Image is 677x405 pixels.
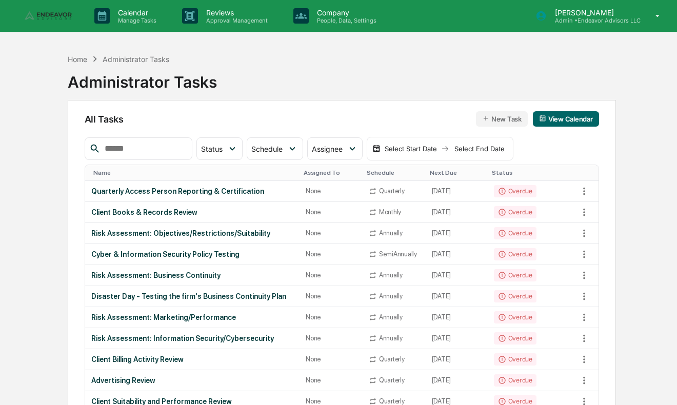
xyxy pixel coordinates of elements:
div: Select End Date [451,145,508,153]
div: Client Billing Activity Review [91,355,294,363]
div: None [306,334,356,342]
td: [DATE] [426,307,488,328]
div: Annually [379,313,403,321]
td: [DATE] [426,244,488,265]
p: Company [309,8,382,17]
td: [DATE] [426,286,488,307]
div: Toggle SortBy [304,169,359,176]
div: Overdue [494,374,536,387]
div: Toggle SortBy [492,169,574,176]
div: Toggle SortBy [430,169,484,176]
img: arrow right [441,145,449,153]
div: Administrator Tasks [103,55,169,64]
div: SemiAnnually [379,250,417,258]
div: Select Start Date [383,145,439,153]
div: Overdue [494,185,536,197]
div: Overdue [494,332,536,345]
div: Disaster Day - Testing the firm's Business Continuity Plan [91,292,294,300]
div: Risk Assessment: Marketing/Performance [91,313,294,321]
div: Toggle SortBy [578,169,599,176]
div: Annually [379,229,403,237]
div: Quarterly [379,355,405,363]
div: Cyber & Information Security Policy Testing [91,250,294,258]
div: Administrator Tasks [68,65,217,91]
td: [DATE] [426,265,488,286]
td: [DATE] [426,181,488,202]
div: None [306,250,356,258]
p: Approval Management [198,17,273,24]
iframe: Open customer support [644,371,672,399]
div: Overdue [494,227,536,239]
div: Home [68,55,87,64]
td: [DATE] [426,349,488,370]
div: Overdue [494,311,536,323]
div: Overdue [494,269,536,281]
span: Status [201,145,223,153]
div: Risk Assessment: Objectives/Restrictions/Suitability [91,229,294,237]
p: [PERSON_NAME] [547,8,641,17]
div: Monthly [379,208,401,216]
p: Manage Tasks [110,17,162,24]
td: [DATE] [426,223,488,244]
div: None [306,208,356,216]
div: Quarterly [379,187,405,195]
p: Reviews [198,8,273,17]
div: None [306,271,356,279]
div: None [306,355,356,363]
p: Calendar [110,8,162,17]
img: calendar [372,145,381,153]
img: logo [25,11,74,21]
div: Quarterly [379,376,405,384]
div: Risk Assessment: Information Security/Cybersecurity [91,334,294,342]
p: Admin • Endeavor Advisors LLC [547,17,641,24]
td: [DATE] [426,370,488,391]
div: Client Books & Records Review [91,208,294,216]
div: Annually [379,334,403,342]
div: Toggle SortBy [93,169,296,176]
p: People, Data, Settings [309,17,382,24]
div: Annually [379,292,403,300]
div: Annually [379,271,403,279]
span: Schedule [251,145,283,153]
div: Advertising Review [91,376,294,384]
div: None [306,229,356,237]
div: Overdue [494,353,536,366]
button: New Task [476,111,528,127]
div: Overdue [494,248,536,260]
div: None [306,313,356,321]
div: None [306,376,356,384]
div: None [306,187,356,195]
button: View Calendar [533,111,599,127]
div: None [306,292,356,300]
div: Toggle SortBy [367,169,422,176]
div: Quarterly Access Person Reporting & Certification [91,187,294,195]
td: [DATE] [426,202,488,223]
div: Quarterly [379,397,405,405]
span: Assignee [312,145,343,153]
span: All Tasks [85,114,124,125]
div: Overdue [494,290,536,302]
img: calendar [539,115,546,122]
div: Risk Assessment: Business Continuity [91,271,294,279]
div: None [306,397,356,405]
div: Overdue [494,206,536,218]
td: [DATE] [426,328,488,349]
